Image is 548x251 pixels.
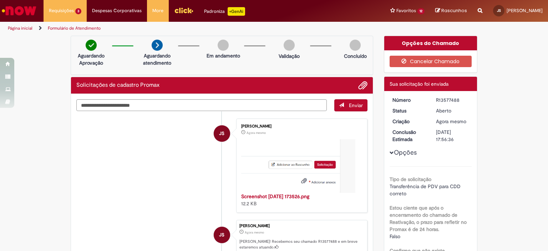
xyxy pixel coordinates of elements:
[241,124,360,129] div: [PERSON_NAME]
[8,25,32,31] a: Página inicial
[86,40,97,51] img: check-circle-green.png
[334,99,367,111] button: Enviar
[390,183,462,197] span: Transferência de PDV para CDD correto
[76,82,159,89] h2: Solicitações de cadastro Promax Histórico de tíquete
[219,125,224,142] span: JS
[387,96,431,104] dt: Número
[417,8,425,14] span: 12
[75,8,81,14] span: 3
[390,233,400,240] span: Falso
[174,5,193,16] img: click_logo_yellow_360x200.png
[390,205,467,232] b: Estou ciente que após o encerramento do chamado de Reativação, o prazo para refletir no Promax é ...
[152,7,163,14] span: More
[49,7,74,14] span: Requisições
[207,52,240,59] p: Em andamento
[219,226,224,244] span: JS
[507,7,543,14] span: [PERSON_NAME]
[436,118,466,125] time: 29/09/2025 14:56:25
[387,129,431,143] dt: Conclusão Estimada
[218,40,229,51] img: img-circle-grey.png
[241,193,360,207] div: 12.2 KB
[5,22,360,35] ul: Trilhas de página
[247,131,266,135] span: Agora mesmo
[390,56,472,67] button: Cancelar Chamado
[140,52,174,66] p: Aguardando atendimento
[344,52,367,60] p: Concluído
[387,107,431,114] dt: Status
[214,125,230,142] div: Julia Sereia
[435,7,467,14] a: Rascunhos
[245,230,264,235] time: 29/09/2025 14:56:25
[284,40,295,51] img: img-circle-grey.png
[247,131,266,135] time: 29/09/2025 14:56:22
[1,4,37,18] img: ServiceNow
[204,7,245,16] div: Padroniza
[349,102,363,109] span: Enviar
[384,36,477,50] div: Opções do Chamado
[390,176,431,182] b: Tipo de solicitação
[279,52,300,60] p: Validação
[214,227,230,243] div: Julia Sereia
[396,7,416,14] span: Favoritos
[436,129,469,143] div: [DATE] 17:56:36
[239,239,364,250] p: [PERSON_NAME]! Recebemos seu chamado R13577488 e em breve estaremos atuando.
[239,224,364,228] div: [PERSON_NAME]
[358,81,367,90] button: Adicionar anexos
[241,193,309,200] a: Screenshot [DATE] 173526.png
[92,7,142,14] span: Despesas Corporativas
[436,107,469,114] div: Aberto
[74,52,108,66] p: Aguardando Aprovação
[76,99,327,111] textarea: Digite sua mensagem aqui...
[390,81,448,87] span: Sua solicitação foi enviada
[152,40,163,51] img: arrow-next.png
[441,7,467,14] span: Rascunhos
[387,118,431,125] dt: Criação
[228,7,245,16] p: +GenAi
[497,8,501,13] span: JS
[350,40,361,51] img: img-circle-grey.png
[245,230,264,235] span: Agora mesmo
[436,118,466,125] span: Agora mesmo
[48,25,101,31] a: Formulário de Atendimento
[436,118,469,125] div: 29/09/2025 14:56:25
[436,96,469,104] div: R13577488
